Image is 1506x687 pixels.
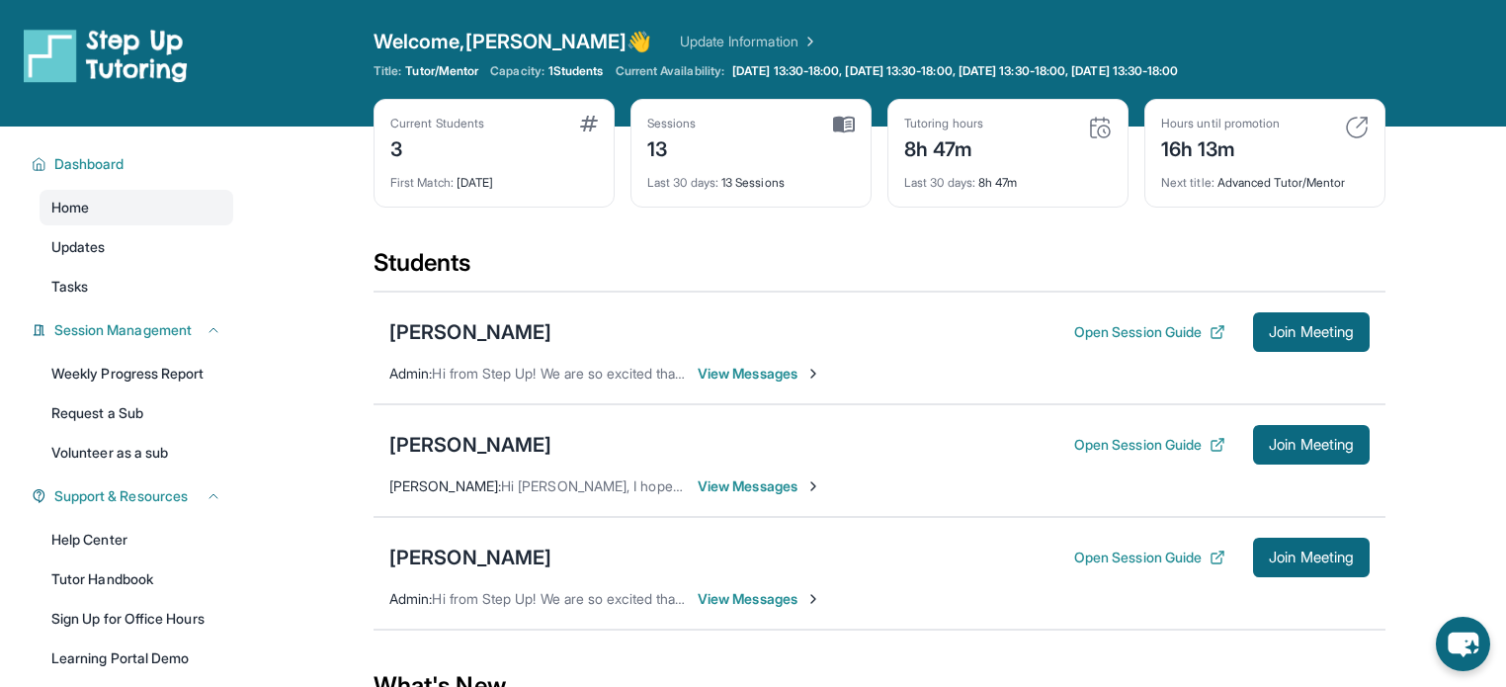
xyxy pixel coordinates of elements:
span: [PERSON_NAME] : [389,477,501,494]
img: Chevron Right [798,32,818,51]
span: Tutor/Mentor [405,63,478,79]
span: Capacity: [490,63,544,79]
button: Support & Resources [46,486,221,506]
span: First Match : [390,175,454,190]
a: Tutor Handbook [40,561,233,597]
span: Current Availability: [616,63,724,79]
span: Updates [51,237,106,257]
span: Title: [374,63,401,79]
div: Current Students [390,116,484,131]
img: card [1088,116,1112,139]
button: chat-button [1436,617,1490,671]
a: Volunteer as a sub [40,435,233,471]
span: Join Meeting [1269,552,1354,563]
span: Welcome, [PERSON_NAME] 👋 [374,28,652,55]
button: Join Meeting [1253,538,1370,577]
button: Open Session Guide [1074,435,1225,455]
div: [DATE] [390,163,598,191]
div: [PERSON_NAME] [389,544,551,571]
a: Update Information [680,32,818,51]
span: Tasks [51,277,88,297]
div: Advanced Tutor/Mentor [1161,163,1369,191]
a: Tasks [40,269,233,304]
span: View Messages [698,364,821,384]
span: View Messages [698,589,821,609]
div: [PERSON_NAME] [389,431,551,459]
div: 16h 13m [1161,131,1280,163]
span: Session Management [54,320,192,340]
span: Admin : [389,365,432,382]
a: Request a Sub [40,395,233,431]
button: Join Meeting [1253,312,1370,352]
button: Open Session Guide [1074,322,1225,342]
a: Help Center [40,522,233,558]
a: Learning Portal Demo [40,641,233,676]
div: Students [374,247,1385,291]
span: Admin : [389,590,432,607]
span: Join Meeting [1269,326,1354,338]
img: Chevron-Right [805,591,821,607]
span: 1 Students [548,63,604,79]
div: 8h 47m [904,131,983,163]
div: 8h 47m [904,163,1112,191]
button: Join Meeting [1253,425,1370,465]
img: card [1345,116,1369,139]
span: Dashboard [54,154,125,174]
img: Chevron-Right [805,478,821,494]
button: Session Management [46,320,221,340]
div: 3 [390,131,484,163]
a: Sign Up for Office Hours [40,601,233,637]
a: Weekly Progress Report [40,356,233,391]
a: [DATE] 13:30-18:00, [DATE] 13:30-18:00, [DATE] 13:30-18:00, [DATE] 13:30-18:00 [728,63,1182,79]
span: Support & Resources [54,486,188,506]
span: View Messages [698,476,821,496]
a: Home [40,190,233,225]
div: Hours until promotion [1161,116,1280,131]
span: Home [51,198,89,217]
div: 13 Sessions [647,163,855,191]
div: Tutoring hours [904,116,983,131]
div: Sessions [647,116,697,131]
span: Last 30 days : [904,175,975,190]
span: Last 30 days : [647,175,718,190]
div: 13 [647,131,697,163]
img: Chevron-Right [805,366,821,382]
span: Hi [PERSON_NAME], I hope you feel better. We can reschedule for another day [501,477,992,494]
span: Next title : [1161,175,1214,190]
span: Join Meeting [1269,439,1354,451]
img: card [833,116,855,133]
img: logo [24,28,188,83]
div: [PERSON_NAME] [389,318,551,346]
img: card [580,116,598,131]
button: Open Session Guide [1074,548,1225,567]
span: [DATE] 13:30-18:00, [DATE] 13:30-18:00, [DATE] 13:30-18:00, [DATE] 13:30-18:00 [732,63,1178,79]
button: Dashboard [46,154,221,174]
a: Updates [40,229,233,265]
